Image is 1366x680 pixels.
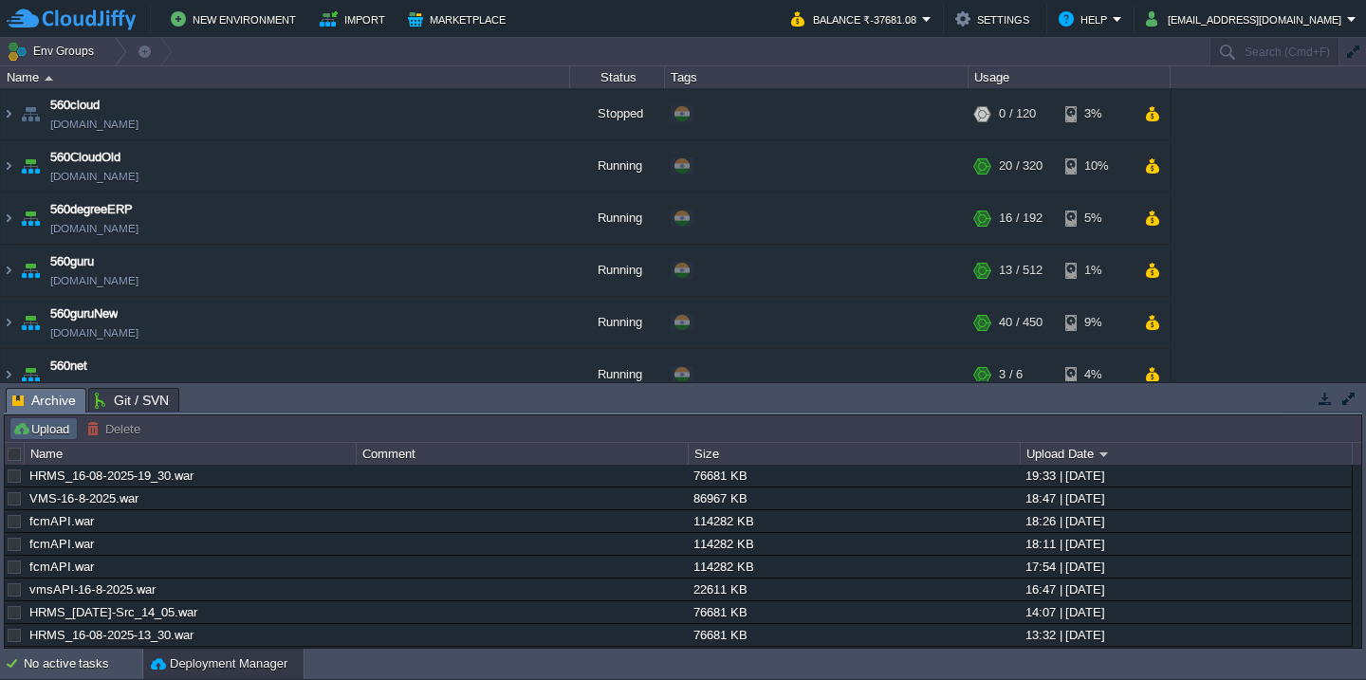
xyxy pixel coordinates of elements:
div: 16 / 192 [999,193,1043,244]
div: No active tasks [24,649,142,679]
a: 560net [50,357,87,376]
button: Import [320,8,391,30]
div: 114282 KB [689,533,1019,555]
button: Marketplace [408,8,511,30]
img: AMDAwAAAACH5BAEAAAAALAAAAAABAAEAAAICRAEAOw== [1,193,16,244]
div: 18:47 | [DATE] [1021,487,1351,509]
div: Comment [358,443,688,465]
a: [DOMAIN_NAME] [50,115,138,134]
a: fcmAPI.war [29,537,94,551]
div: 0 / 120 [999,88,1036,139]
div: 13 / 512 [999,245,1043,296]
a: [DOMAIN_NAME] [50,271,138,290]
span: Git / SVN [95,389,169,412]
img: AMDAwAAAACH5BAEAAAAALAAAAAABAAEAAAICRAEAOw== [17,140,44,192]
div: 16:47 | [DATE] [1021,579,1351,600]
div: Size [690,443,1020,465]
a: 560cloud [50,96,100,115]
a: fcmAPI.war [29,514,94,528]
button: [EMAIL_ADDRESS][DOMAIN_NAME] [1146,8,1347,30]
a: HRMS_16-08-2025-13_30.war [29,628,194,642]
button: Help [1059,8,1113,30]
img: AMDAwAAAACH5BAEAAAAALAAAAAABAAEAAAICRAEAOw== [1,140,16,192]
div: 3% [1065,88,1127,139]
div: 4% [1065,349,1127,400]
a: [DOMAIN_NAME] [50,167,138,186]
a: 560CloudOld [50,148,120,167]
img: CloudJiffy [7,8,136,31]
a: HRMS_16-08-2025-19_30.war [29,469,194,483]
span: Archive [12,389,76,413]
div: 22611 KB [689,579,1019,600]
img: AMDAwAAAACH5BAEAAAAALAAAAAABAAEAAAICRAEAOw== [1,88,16,139]
img: AMDAwAAAACH5BAEAAAAALAAAAAABAAEAAAICRAEAOw== [17,88,44,139]
button: Deployment Manager [151,654,287,673]
div: Upload Date [1022,443,1352,465]
div: 3 / 6 [999,349,1023,400]
div: 76681 KB [689,465,1019,487]
div: Name [2,66,569,88]
a: 560guru [50,252,94,271]
div: 10% [1065,140,1127,192]
div: Tags [666,66,968,88]
div: 76681 KB [689,624,1019,646]
a: vmsAPI-16-8-2025.war [29,582,156,597]
div: 86967 KB [689,487,1019,509]
a: [DOMAIN_NAME] [50,219,138,238]
button: New Environment [171,8,302,30]
button: Upload [12,420,75,437]
div: 19:33 | [DATE] [1021,465,1351,487]
img: AMDAwAAAACH5BAEAAAAALAAAAAABAAEAAAICRAEAOw== [17,193,44,244]
div: 5% [1065,193,1127,244]
div: 114282 KB [689,556,1019,578]
a: [DOMAIN_NAME] [50,376,138,395]
img: AMDAwAAAACH5BAEAAAAALAAAAAABAAEAAAICRAEAOw== [1,297,16,348]
div: Usage [969,66,1170,88]
div: 40 / 450 [999,297,1043,348]
div: 76681 KB [689,601,1019,623]
img: AMDAwAAAACH5BAEAAAAALAAAAAABAAEAAAICRAEAOw== [1,349,16,400]
div: Stopped [570,88,665,139]
div: 18:11 | [DATE] [1021,533,1351,555]
img: AMDAwAAAACH5BAEAAAAALAAAAAABAAEAAAICRAEAOw== [17,297,44,348]
div: 18:26 | [DATE] [1021,510,1351,532]
div: Running [570,245,665,296]
div: 20 / 320 [999,140,1043,192]
img: AMDAwAAAACH5BAEAAAAALAAAAAABAAEAAAICRAEAOw== [1,245,16,296]
img: AMDAwAAAACH5BAEAAAAALAAAAAABAAEAAAICRAEAOw== [17,245,44,296]
div: Running [570,297,665,348]
div: Name [26,443,356,465]
img: AMDAwAAAACH5BAEAAAAALAAAAAABAAEAAAICRAEAOw== [17,349,44,400]
button: Settings [955,8,1035,30]
div: 14:07 | [DATE] [1021,601,1351,623]
div: 114282 KB [689,510,1019,532]
a: 560degreeERP [50,200,133,219]
button: Delete [86,420,146,437]
div: Running [570,349,665,400]
div: 17:54 | [DATE] [1021,556,1351,578]
button: Env Groups [7,38,101,64]
img: AMDAwAAAACH5BAEAAAAALAAAAAABAAEAAAICRAEAOw== [45,76,53,81]
iframe: chat widget [1286,604,1347,661]
a: [DOMAIN_NAME] [50,323,138,342]
div: Running [570,140,665,192]
div: Running [570,193,665,244]
div: 13:32 | [DATE] [1021,624,1351,646]
div: Status [571,66,664,88]
div: 1% [1065,245,1127,296]
div: 9% [1065,297,1127,348]
a: VMS-16-8-2025.war [29,491,138,505]
a: 560guruNew [50,304,118,323]
button: Balance ₹-37681.08 [791,8,922,30]
a: HRMS_[DATE]-Src_14_05.war [29,605,197,619]
a: fcmAPI.war [29,560,94,574]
